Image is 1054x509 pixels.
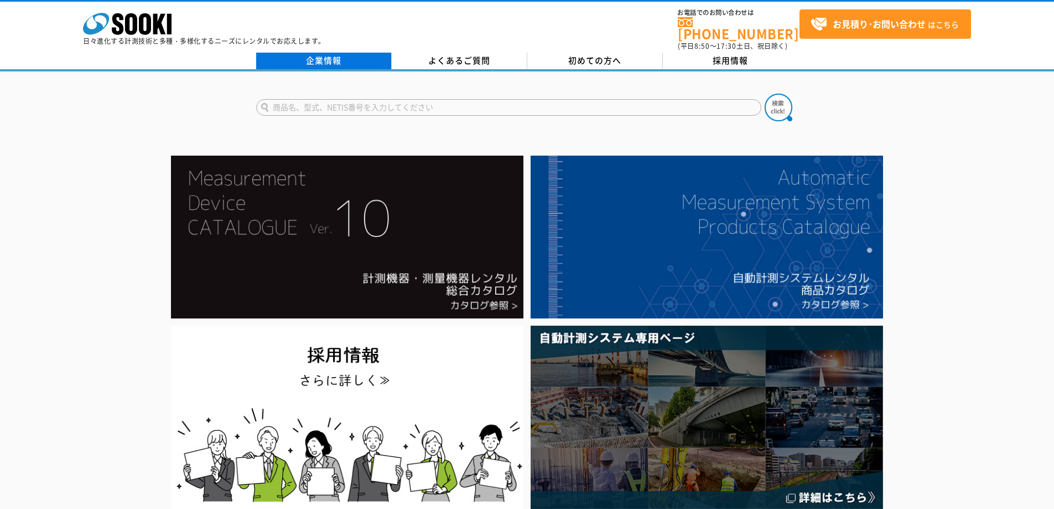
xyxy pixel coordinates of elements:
[716,41,736,51] span: 17:30
[568,54,621,66] span: 初めての方へ
[531,156,883,318] img: 自動計測システムカタログ
[678,9,799,16] span: お電話でのお問い合わせは
[678,41,787,51] span: (平日 ～ 土日、祝日除く)
[527,53,663,69] a: 初めての方へ
[799,9,971,39] a: お見積り･お問い合わせはこちら
[833,17,926,30] strong: お見積り･お問い合わせ
[256,53,392,69] a: 企業情報
[392,53,527,69] a: よくあるご質問
[694,41,710,51] span: 8:50
[811,16,959,33] span: はこちら
[83,38,325,44] p: 日々進化する計測技術と多種・多様化するニーズにレンタルでお応えします。
[256,99,761,116] input: 商品名、型式、NETIS番号を入力してください
[678,17,799,40] a: [PHONE_NUMBER]
[765,94,792,121] img: btn_search.png
[531,326,883,509] img: 自動計測システム専用ページ
[663,53,798,69] a: 採用情報
[171,326,523,509] img: SOOKI recruit
[171,156,523,318] img: Catalog Ver10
